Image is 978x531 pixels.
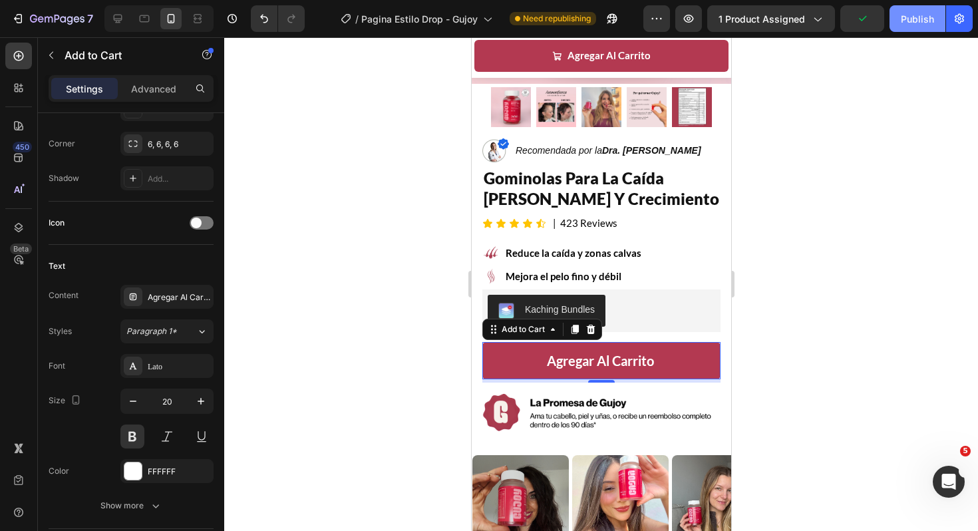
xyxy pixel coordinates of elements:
[148,466,210,478] div: FFFFFF
[523,13,591,25] span: Need republishing
[49,138,75,150] div: Corner
[5,5,99,32] button: 7
[251,5,305,32] div: Undo/Redo
[200,418,297,514] img: gempages_547023327978325216-f8482944-64a6-42ed-b402-854be383302d.jpg
[49,260,65,272] div: Text
[148,173,210,185] div: Add...
[49,465,69,477] div: Color
[355,12,359,26] span: /
[960,446,971,456] span: 5
[49,217,65,229] div: Icon
[131,82,176,96] p: Advanced
[49,494,214,518] button: Show more
[890,5,945,32] button: Publish
[361,12,478,26] span: Pagina Estilo Drop - Gujoy
[901,12,934,26] div: Publish
[126,325,177,337] span: Paragraph 1*
[472,37,731,531] iframe: Design area
[66,82,103,96] p: Settings
[100,499,162,512] div: Show more
[49,325,72,337] div: Styles
[148,138,210,150] div: 6, 6, 6, 6
[148,291,210,303] div: Agregar Al Carrito
[148,361,210,373] div: Lato
[933,466,965,498] iframe: Intercom live chat
[13,142,32,152] div: 450
[49,289,79,301] div: Content
[10,244,32,254] div: Beta
[100,418,197,514] img: gempages_547023327978325216-f3875e55-9907-413a-a397-d7b9f0e85ad2.jpg
[65,47,178,63] p: Add to Cart
[719,12,805,26] span: 1 product assigned
[120,319,214,343] button: Paragraph 1*
[707,5,835,32] button: 1 product assigned
[49,392,84,410] div: Size
[49,172,79,184] div: Shadow
[87,11,93,27] p: 7
[49,360,65,372] div: Font
[1,418,97,514] img: gempages_547023327978325216-0662bec2-11be-41be-8568-a3ff1c63b27b.jpg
